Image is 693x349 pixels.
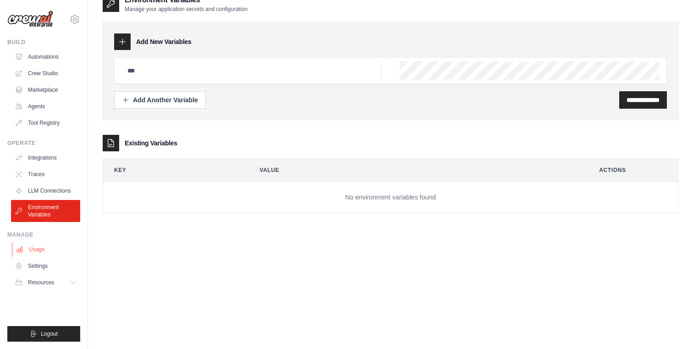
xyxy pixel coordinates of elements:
h3: Existing Variables [125,138,177,148]
div: Build [7,39,80,46]
button: Add Another Variable [114,91,206,109]
a: Crew Studio [11,66,80,81]
span: Resources [28,279,54,286]
h3: Add New Variables [136,37,192,46]
a: Marketplace [11,83,80,97]
a: Tool Registry [11,116,80,130]
a: Automations [11,50,80,64]
div: Operate [7,139,80,147]
p: Manage your application secrets and configuration [125,6,247,13]
img: Logo [7,11,53,28]
th: Actions [588,159,678,181]
span: Logout [41,330,58,338]
button: Resources [11,275,80,290]
th: Value [249,159,581,181]
button: Logout [7,326,80,342]
a: Environment Variables [11,200,80,222]
div: Add Another Variable [122,95,198,105]
a: Agents [11,99,80,114]
a: LLM Connections [11,183,80,198]
a: Traces [11,167,80,182]
a: Integrations [11,150,80,165]
a: Settings [11,259,80,273]
a: Usage [12,242,81,257]
td: No environment variables found [103,182,678,213]
div: Manage [7,231,80,238]
th: Key [103,159,242,181]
